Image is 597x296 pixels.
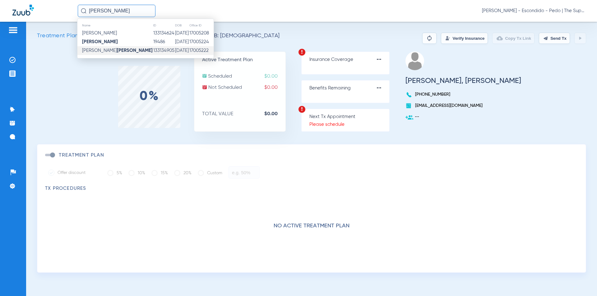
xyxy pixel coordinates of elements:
img: Reparse [426,34,433,42]
button: Verify Insurance [441,33,488,44]
img: scheduled.svg [202,73,207,78]
label: 20% [174,167,192,179]
p: [PHONE_NUMBER] [405,91,521,98]
p: Benefits Remaining [309,85,389,91]
th: Office ID [189,22,214,29]
img: send.svg [543,36,548,41]
span: DOB: [DEMOGRAPHIC_DATA] [206,33,280,39]
img: warning.svg [298,106,306,113]
p: -- [405,114,521,120]
h3: TX Procedures [45,185,578,192]
img: Zuub Logo [12,5,34,16]
img: voice-call-b.svg [405,91,414,98]
button: Send Tx [539,33,570,44]
p: [EMAIL_ADDRESS][DOMAIN_NAME] [405,102,521,109]
img: not-scheduled.svg [202,84,207,90]
strong: -- [377,85,389,91]
label: 10% [128,167,145,179]
input: e.g. 50% [229,166,260,179]
th: ID [153,22,175,29]
input: Search for patients [78,5,155,17]
img: profile.png [405,52,424,70]
img: hamburger-icon [8,26,18,34]
span: $0.00 [264,84,285,91]
td: 133134905 [153,46,175,55]
span: [PERSON_NAME] [82,31,117,35]
p: Not Scheduled [202,84,285,91]
td: 17005224 [189,38,214,46]
span: [PERSON_NAME] - Escondido - Pedo | The Super Dentists [482,8,585,14]
th: DOB [175,22,189,29]
td: 19486 [153,38,175,46]
p: Next Tx Appointment [309,114,389,120]
p: Insurance Coverage [309,57,389,63]
span: $0.00 [264,73,285,80]
td: 133134624 [153,29,175,38]
label: 0% [140,93,159,100]
iframe: Chat Widget [566,266,597,296]
p: TOTAL VALUE [202,111,285,117]
img: Search Icon [81,8,86,14]
td: [DATE] [175,29,189,38]
p: Scheduled [202,73,285,80]
td: 17005208 [189,29,214,38]
td: 17005222 [189,46,214,55]
div: No active treatment plan [45,192,578,269]
button: Copy Tx Link [492,33,535,44]
img: link-copy.png [497,35,503,41]
h3: [PERSON_NAME], [PERSON_NAME] [405,78,521,84]
label: 5% [107,167,122,179]
p: Please schedule [309,121,389,128]
span: Treatment Plans [37,33,81,39]
label: Custom [198,167,222,179]
label: 15% [151,167,168,179]
strong: [PERSON_NAME] [82,39,118,44]
span: [PERSON_NAME] [82,48,153,53]
td: [DATE] [175,46,189,55]
img: warning.svg [298,48,306,56]
th: Name [77,22,153,29]
strong: -- [377,57,389,63]
strong: $0.00 [264,111,285,117]
td: [DATE] [175,38,189,46]
label: Offer discount [48,170,98,176]
strong: [PERSON_NAME] [117,48,153,53]
p: Active Treatment Plan [202,57,285,63]
h3: Treatment Plan [59,152,104,158]
img: book.svg [405,102,412,109]
img: Verify Insurance [445,36,450,41]
img: add-user.svg [405,114,413,121]
img: play.svg [578,36,583,41]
